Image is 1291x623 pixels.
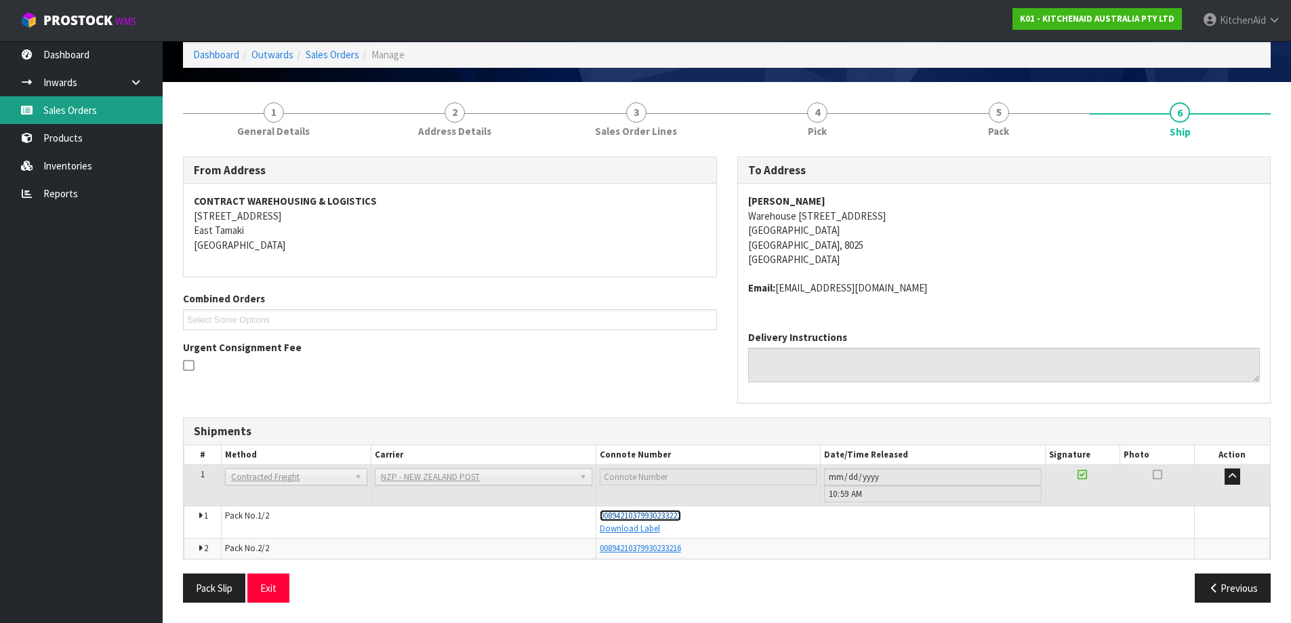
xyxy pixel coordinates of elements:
span: General Details [237,124,310,138]
th: Date/Time Released [821,445,1045,465]
a: Download Label [600,523,660,534]
a: 00894210379930233216 [600,542,681,554]
span: Sales Order Lines [595,124,677,138]
input: Connote Number [600,468,817,485]
a: 00894210379930233223 [600,510,681,521]
h3: Shipments [194,425,1260,438]
span: 3 [626,102,647,123]
label: Urgent Consignment Fee [183,340,302,355]
th: Method [222,445,371,465]
label: Delivery Instructions [748,330,847,344]
th: Photo [1120,445,1195,465]
span: NZP - NEW ZEALAND POST [381,469,573,485]
span: Pack [988,124,1009,138]
span: 5 [989,102,1009,123]
strong: K01 - KITCHENAID AUSTRALIA PTY LTD [1020,13,1174,24]
th: Connote Number [596,445,820,465]
span: Address Details [418,124,491,138]
th: Carrier [371,445,596,465]
span: Ship [1170,125,1191,139]
h3: From Address [194,164,706,177]
span: 1 [264,102,284,123]
td: Pack No. [222,506,596,539]
a: Dashboard [193,48,239,61]
span: Contracted Freight [231,469,349,485]
small: WMS [115,15,136,28]
th: # [184,445,222,465]
h3: To Address [748,164,1261,177]
button: Exit [247,574,289,603]
a: Sales Orders [306,48,359,61]
span: 4 [807,102,827,123]
address: [EMAIL_ADDRESS][DOMAIN_NAME] [748,281,1261,295]
span: Manage [371,48,405,61]
th: Signature [1045,445,1120,465]
address: [STREET_ADDRESS] East Tamaki [GEOGRAPHIC_DATA] [194,194,706,252]
button: Previous [1195,574,1271,603]
address: Warehouse [STREET_ADDRESS] [GEOGRAPHIC_DATA] [GEOGRAPHIC_DATA], 8025 [GEOGRAPHIC_DATA] [748,194,1261,266]
span: 2/2 [258,542,269,554]
a: Outwards [251,48,293,61]
span: Ship [183,146,1271,614]
span: 2 [204,542,208,554]
span: 1/2 [258,510,269,521]
span: 1 [204,510,208,521]
span: 6 [1170,102,1190,123]
span: 1 [201,468,205,480]
td: Pack No. [222,539,596,559]
label: Combined Orders [183,292,265,306]
strong: [PERSON_NAME] [748,195,825,207]
th: Action [1195,445,1270,465]
button: Pack Slip [183,574,245,603]
strong: email [748,281,775,294]
span: 2 [445,102,465,123]
strong: CONTRACT WAREHOUSING & LOGISTICS [194,195,377,207]
span: ProStock [43,12,112,29]
img: cube-alt.png [20,12,37,28]
span: KitchenAid [1220,14,1266,26]
span: Pick [808,124,827,138]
